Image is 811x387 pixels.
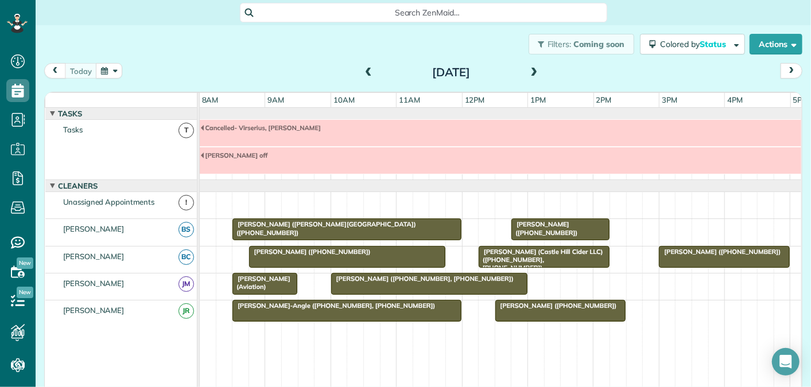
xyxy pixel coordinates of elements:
[56,109,84,118] span: Tasks
[379,66,523,79] h2: [DATE]
[495,302,618,310] span: [PERSON_NAME] ([PHONE_NUMBER])
[772,348,800,376] div: Open Intercom Messenger
[700,39,728,49] span: Status
[179,303,194,319] span: JR
[17,287,33,298] span: New
[725,95,745,104] span: 4pm
[200,124,321,132] span: Cancelled- Virserius, [PERSON_NAME]
[528,95,548,104] span: 1pm
[750,34,802,54] button: Actions
[781,63,802,79] button: next
[61,125,85,134] span: Tasks
[478,248,603,272] span: [PERSON_NAME] (Castle Hill Cider LLC) ([PHONE_NUMBER], [PHONE_NUMBER])
[65,63,97,79] button: today
[331,95,357,104] span: 10am
[463,95,487,104] span: 12pm
[179,249,194,265] span: BC
[200,95,221,104] span: 8am
[249,248,371,256] span: [PERSON_NAME] ([PHONE_NUMBER])
[200,151,269,159] span: [PERSON_NAME] off
[397,95,422,104] span: 11am
[331,275,514,283] span: [PERSON_NAME] ([PHONE_NUMBER], [PHONE_NUMBER])
[548,39,572,49] span: Filters:
[791,95,811,104] span: 5pm
[179,123,194,138] span: T
[573,39,625,49] span: Coming soon
[179,195,194,210] span: !
[61,279,127,288] span: [PERSON_NAME]
[659,95,680,104] span: 3pm
[44,63,66,79] button: prev
[179,222,194,237] span: BS
[232,302,436,310] span: [PERSON_NAME]-Angle ([PHONE_NUMBER], [PHONE_NUMBER])
[232,275,290,291] span: [PERSON_NAME] (Aviation)
[232,220,416,236] span: [PERSON_NAME] ([PERSON_NAME][GEOGRAPHIC_DATA]) ([PHONE_NUMBER])
[61,306,127,315] span: [PERSON_NAME]
[594,95,614,104] span: 2pm
[179,276,194,292] span: JM
[61,224,127,233] span: [PERSON_NAME]
[640,34,745,54] button: Colored byStatus
[265,95,286,104] span: 9am
[658,248,781,256] span: [PERSON_NAME] ([PHONE_NUMBER])
[61,197,157,206] span: Unassigned Appointments
[56,181,100,190] span: Cleaners
[17,257,33,269] span: New
[660,39,730,49] span: Colored by
[511,220,578,236] span: [PERSON_NAME] ([PHONE_NUMBER])
[61,252,127,261] span: [PERSON_NAME]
